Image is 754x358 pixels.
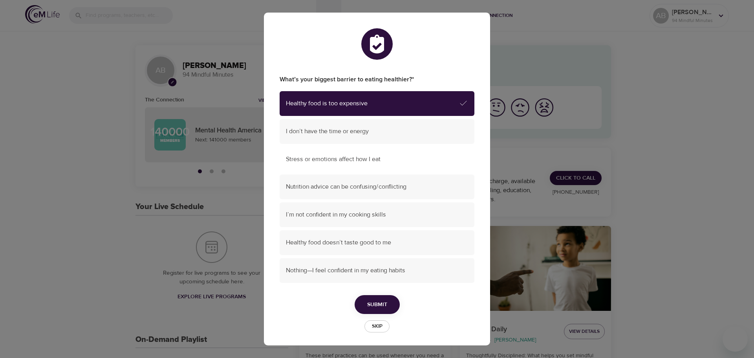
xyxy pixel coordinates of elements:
span: I’m not confident in my cooking skills [286,210,468,219]
span: I don’t have the time or energy [286,127,468,136]
span: Submit [367,300,387,310]
span: Healthy food is too expensive [286,99,459,108]
span: Nothing—I feel confident in my eating habits [286,266,468,275]
span: Healthy food doesn’t taste good to me [286,238,468,247]
button: Skip [364,320,390,332]
span: Stress or emotions affect how I eat [286,155,468,164]
label: What’s your biggest barrier to eating healthier? [280,75,474,84]
button: Submit [355,295,400,314]
span: Nutrition advice can be confusing/conflicting [286,182,468,191]
span: Skip [368,322,386,331]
